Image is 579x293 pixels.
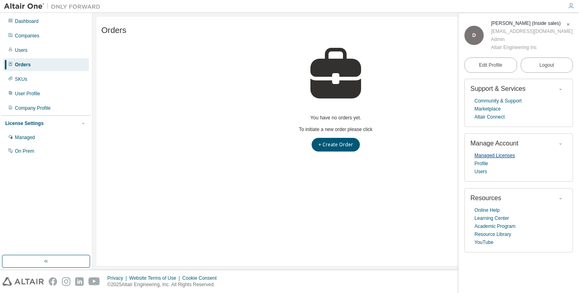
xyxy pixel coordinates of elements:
[474,105,501,113] a: Marketplace
[491,19,573,27] div: Dylan Cedrone (Inside sales)
[470,85,526,92] span: Support & Services
[539,61,554,69] span: Logout
[15,61,31,68] div: Orders
[474,113,505,121] a: Altair Connect
[474,160,488,168] a: Profile
[2,277,44,286] img: altair_logo.svg
[491,35,573,43] div: Admin
[88,277,100,286] img: youtube.svg
[15,134,35,141] div: Managed
[15,18,39,25] div: Dashboard
[107,281,222,288] p: © 2025 Altair Engineering, Inc. All Rights Reserved.
[15,76,27,82] div: SKUs
[62,277,70,286] img: instagram.svg
[101,26,126,35] span: Orders
[474,152,515,160] a: Managed Licenses
[474,206,500,214] a: Online Help
[15,148,34,154] div: On Prem
[15,105,51,111] div: Company Profile
[101,126,570,133] p: To initiate a new order please click
[101,115,570,121] p: You have no orders yet.
[470,195,501,201] span: Resources
[474,222,515,230] a: Academic Program
[491,27,573,35] div: [EMAIL_ADDRESS][DOMAIN_NAME]
[521,57,573,73] button: Logout
[15,33,39,39] div: Companies
[5,120,43,127] div: License Settings
[49,277,57,286] img: facebook.svg
[75,277,84,286] img: linkedin.svg
[312,138,360,152] button: + Create Order
[474,214,509,222] a: Learning Center
[15,47,27,53] div: Users
[474,168,487,176] a: Users
[15,90,40,97] div: User Profile
[4,2,105,10] img: Altair One
[107,275,129,281] div: Privacy
[182,275,221,281] div: Cookie Consent
[491,43,573,51] div: Altair Engineering Inc
[474,97,522,105] a: Community & Support
[472,33,476,38] span: D
[464,57,517,73] a: Edit Profile
[474,238,493,246] a: YouTube
[470,140,518,147] span: Manage Account
[129,275,182,281] div: Website Terms of Use
[479,62,502,68] span: Edit Profile
[474,230,511,238] a: Resource Library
